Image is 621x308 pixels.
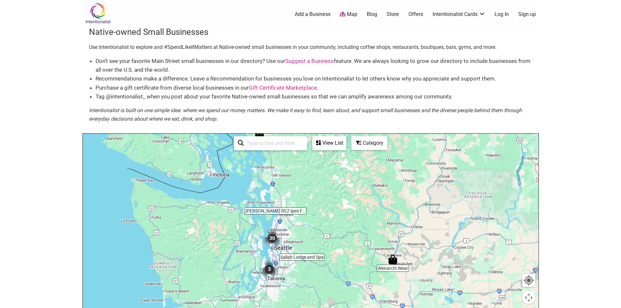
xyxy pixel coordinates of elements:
a: Blog [367,11,377,18]
a: Gift Certificate Marketplace [249,84,317,91]
div: 30 [260,226,285,251]
div: Wenatchi Wear [385,252,400,267]
li: Recommendations make a difference. Leave a Recommendation for businesses you love on Intentionali... [96,74,532,83]
a: Offers [408,11,423,18]
li: Tag @intentionalist_ when you post about your favorite Native-owned small businesses so that we c... [96,92,532,101]
li: Don’t see your favorite Main Street small businesses in our directory? Use our feature. We are al... [96,57,532,74]
img: Intentionalist [82,3,113,24]
button: Map camera controls [522,291,535,304]
li: Purchase a gift certificate from diverse local businesses in our . [96,83,532,92]
div: View List [313,137,346,149]
em: Intentionalist is built on one simple idea: where we spend our money matters. We make it easy to ... [89,107,522,122]
a: Store [387,11,399,18]
a: Sign up [518,11,536,18]
a: Add a Business [295,11,331,18]
div: Salish Lodge and Spa [294,241,309,256]
div: Filter by category [351,136,387,150]
a: Log In [495,11,509,18]
h3: Native-owned Small Businesses [89,26,532,38]
button: Your Location [522,274,535,287]
div: Type to search and filter [234,136,307,150]
input: Type to find and filter... [244,137,303,150]
div: Category [352,137,387,149]
p: Use Intentionalist to explore and #SpendLikeItMatters at Native-owned small businesses in your co... [89,43,532,51]
a: Map [340,11,357,18]
a: Intentionalist Cards [433,11,485,18]
div: See a list of the visible businesses [312,136,346,150]
div: Ryan's REZ-ipes Food Truck [268,195,283,210]
a: Suggest a Business [285,58,334,64]
div: 3 [257,257,282,282]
